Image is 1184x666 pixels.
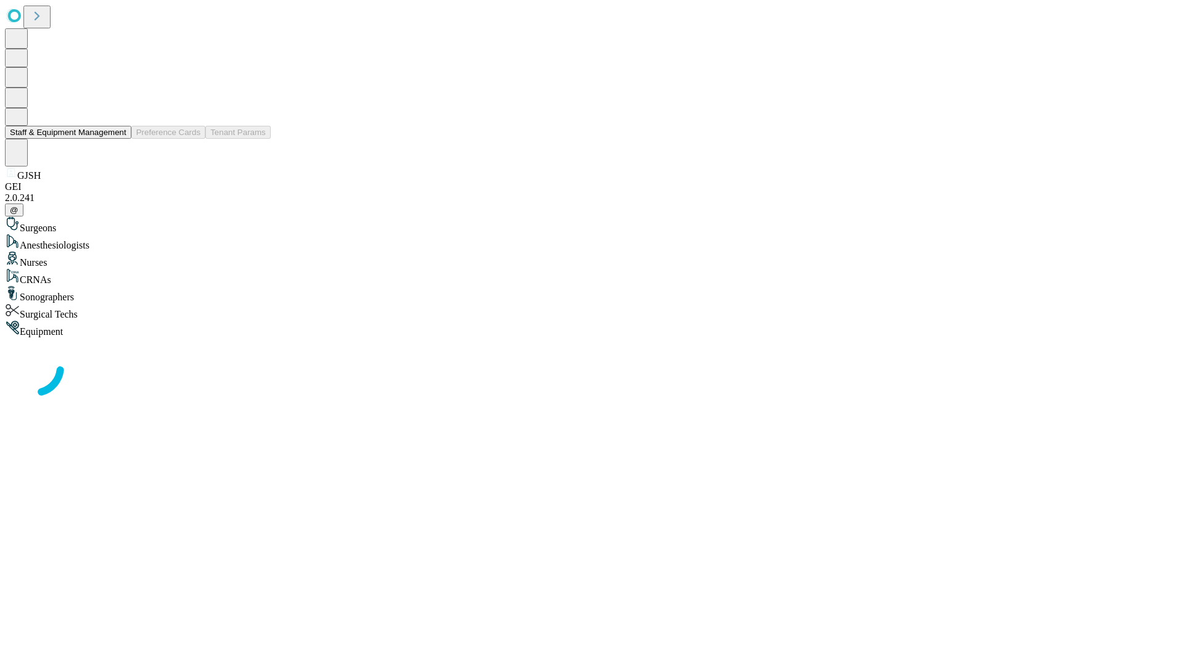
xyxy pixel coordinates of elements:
[5,234,1179,251] div: Anesthesiologists
[5,251,1179,268] div: Nurses
[5,303,1179,320] div: Surgical Techs
[5,181,1179,192] div: GEI
[5,216,1179,234] div: Surgeons
[205,126,271,139] button: Tenant Params
[5,203,23,216] button: @
[5,192,1179,203] div: 2.0.241
[5,320,1179,337] div: Equipment
[5,126,131,139] button: Staff & Equipment Management
[10,205,18,215] span: @
[5,268,1179,286] div: CRNAs
[5,286,1179,303] div: Sonographers
[131,126,205,139] button: Preference Cards
[17,170,41,181] span: GJSH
